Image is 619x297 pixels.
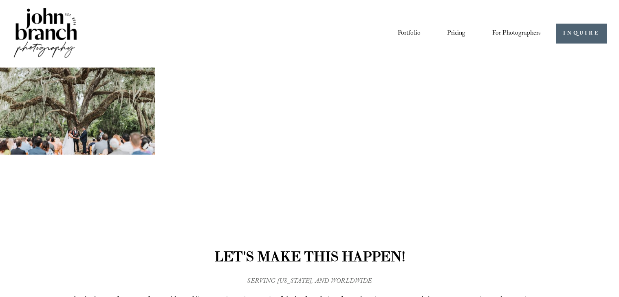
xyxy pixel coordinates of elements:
a: Pricing [447,27,465,41]
a: folder dropdown [492,27,541,41]
span: For Photographers [492,27,541,40]
em: SERVING [US_STATE], AND WORLDWIDE [247,276,372,287]
strong: LET'S MAKE THIS HAPPEN! [214,248,405,265]
a: INQUIRE [556,24,606,44]
a: Portfolio [398,27,421,41]
img: John Branch IV Photography [12,6,78,61]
